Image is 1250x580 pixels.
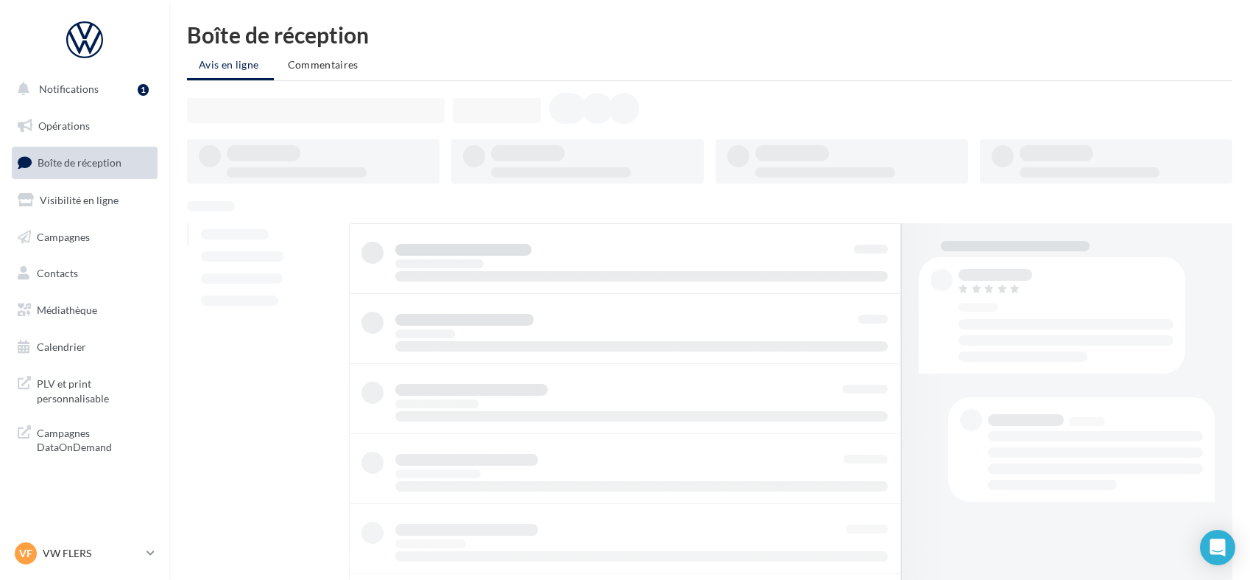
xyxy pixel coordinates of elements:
span: Commentaires [288,58,359,71]
span: Campagnes [37,230,90,242]
span: Notifications [39,83,99,95]
a: VF VW FLERS [12,539,158,567]
a: Contacts [9,258,160,289]
span: PLV et print personnalisable [37,374,152,405]
a: PLV et print personnalisable [9,368,160,411]
span: Visibilité en ligne [40,194,119,206]
a: Visibilité en ligne [9,185,160,216]
a: Campagnes DataOnDemand [9,417,160,461]
a: Calendrier [9,332,160,363]
span: Boîte de réception [38,156,121,169]
a: Opérations [9,111,160,141]
span: VF [19,546,32,561]
a: Campagnes [9,222,160,253]
div: 1 [138,84,149,96]
p: VW FLERS [43,546,141,561]
a: Médiathèque [9,295,160,326]
button: Notifications 1 [9,74,155,105]
span: Opérations [38,119,90,132]
a: Boîte de réception [9,147,160,178]
span: Calendrier [37,340,86,353]
span: Campagnes DataOnDemand [37,423,152,455]
span: Médiathèque [37,304,97,316]
span: Contacts [37,267,78,279]
div: Open Intercom Messenger [1200,530,1235,565]
div: Boîte de réception [187,24,1232,46]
